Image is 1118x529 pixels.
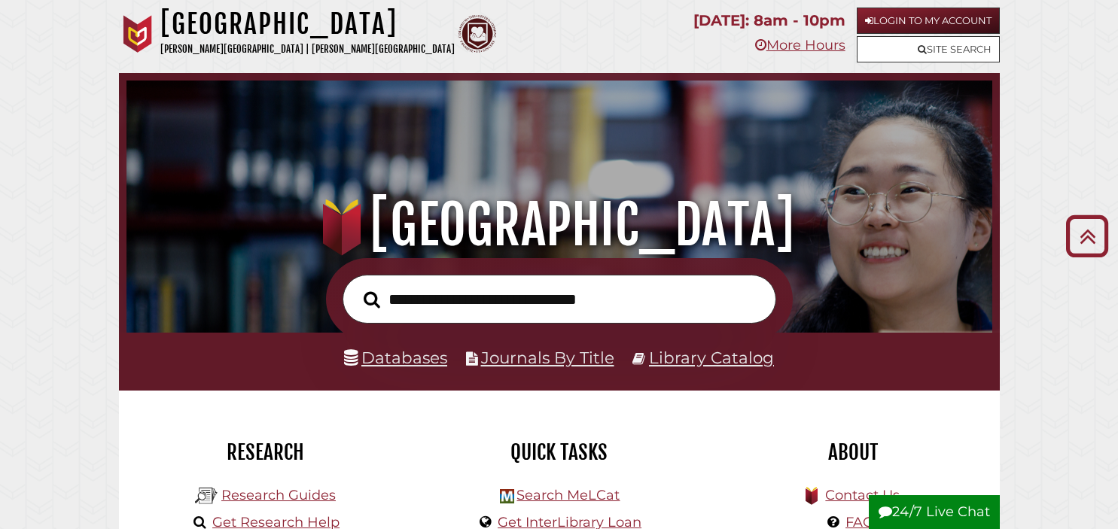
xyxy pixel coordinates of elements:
a: Journals By Title [481,348,614,367]
p: [DATE]: 8am - 10pm [693,8,845,34]
img: Hekman Library Logo [195,485,218,507]
p: [PERSON_NAME][GEOGRAPHIC_DATA] | [PERSON_NAME][GEOGRAPHIC_DATA] [160,41,455,58]
h2: Quick Tasks [424,439,695,465]
a: Contact Us [825,487,900,503]
h1: [GEOGRAPHIC_DATA] [160,8,455,41]
a: Site Search [857,36,1000,62]
a: Back to Top [1060,223,1114,248]
h1: [GEOGRAPHIC_DATA] [143,192,975,258]
img: Calvin University [119,15,157,53]
i: Search [364,290,380,309]
a: More Hours [755,37,845,53]
a: Research Guides [221,487,336,503]
a: Library Catalog [649,348,774,367]
a: Databases [344,348,447,367]
h2: Research [130,439,401,465]
a: Login to My Account [857,8,1000,34]
img: Hekman Library Logo [500,489,514,503]
h2: About [717,439,989,465]
a: Search MeLCat [516,487,620,503]
img: Calvin Theological Seminary [458,15,496,53]
button: Search [356,287,388,312]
